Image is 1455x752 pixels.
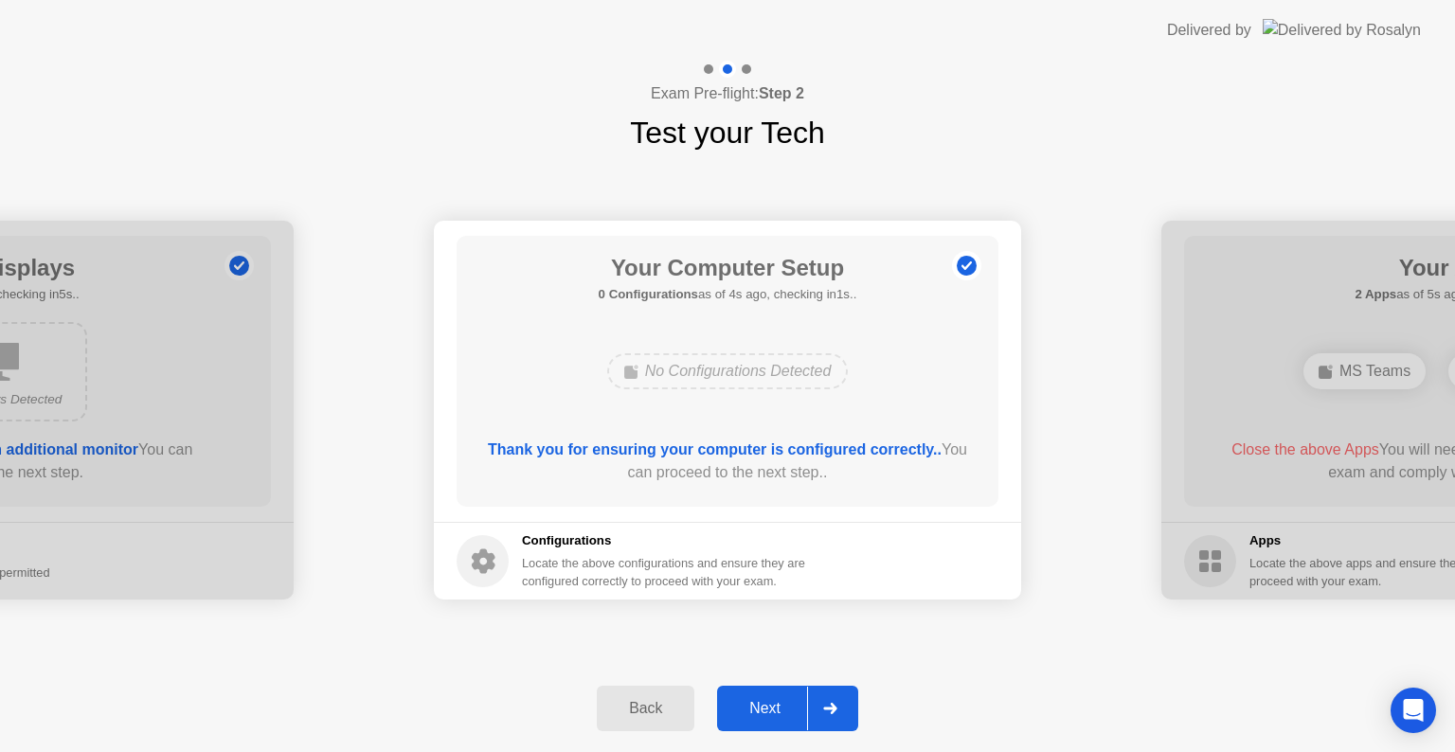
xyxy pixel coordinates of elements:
img: Delivered by Rosalyn [1263,19,1421,41]
div: Locate the above configurations and ensure they are configured correctly to proceed with your exam. [522,554,809,590]
div: Open Intercom Messenger [1391,688,1436,733]
div: Next [723,700,807,717]
h1: Your Computer Setup [599,251,857,285]
h5: as of 4s ago, checking in1s.. [599,285,857,304]
div: You can proceed to the next step.. [484,439,972,484]
button: Back [597,686,694,731]
button: Next [717,686,858,731]
h5: Configurations [522,531,809,550]
div: Delivered by [1167,19,1251,42]
b: Step 2 [759,85,804,101]
b: Thank you for ensuring your computer is configured correctly.. [488,441,942,457]
h1: Test your Tech [630,110,825,155]
div: Back [602,700,689,717]
h4: Exam Pre-flight: [651,82,804,105]
div: No Configurations Detected [607,353,849,389]
b: 0 Configurations [599,287,698,301]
